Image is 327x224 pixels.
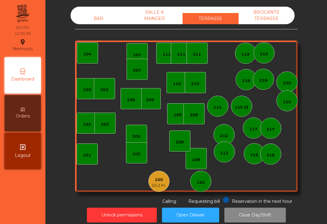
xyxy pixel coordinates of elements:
[191,81,199,87] div: 210
[16,25,29,30] div: [DATE]
[232,199,292,204] span: Reservation in the next hour
[183,13,239,24] div: TERRASSE
[71,13,127,24] div: BAR
[101,121,109,127] div: 202
[87,208,157,222] button: Unlock permissions
[283,80,291,86] div: 220
[83,51,91,57] div: 104
[162,199,176,204] span: Calling
[177,51,185,58] div: 211
[16,113,30,119] span: Orders
[213,104,222,110] div: 114
[19,38,26,46] i: location_on
[239,7,295,24] div: BROCANTE TERRASSE
[241,51,249,58] div: 119
[224,208,286,222] button: Close Day/Shift
[283,99,291,105] div: 120
[133,52,141,58] div: 107
[83,87,91,93] div: 103
[249,126,257,132] div: 117
[132,151,140,157] div: 105
[162,208,219,222] button: Open Drawer
[19,143,26,151] i: exit_to_app
[11,76,34,82] span: Dashboard
[235,104,248,110] div: 115 (I)
[15,152,31,159] span: Logout
[266,127,275,133] div: 217
[242,78,250,84] div: 118
[176,139,184,145] div: 208
[127,97,135,103] div: 106
[173,81,181,87] div: 110
[250,152,258,158] div: 116
[127,7,183,24] div: SALLE A MANGER
[133,68,141,74] div: 207
[83,121,91,127] div: 102
[266,152,275,158] div: 216
[163,51,171,58] div: 111
[188,199,220,204] span: Requesting bill
[151,183,166,189] div: 50.2 Fr.
[220,150,228,156] div: 112
[259,77,267,84] div: 218
[146,97,154,103] div: 206
[193,51,201,58] div: 311
[151,177,166,183] div: 100
[13,38,33,53] div: Nemours
[15,3,30,24] img: qpiato
[83,152,91,158] div: 101
[197,180,205,186] div: 150
[132,133,140,140] div: 205
[15,31,31,36] div: 12:05:30
[192,157,200,163] div: 108
[220,133,228,139] div: 212
[190,112,198,118] div: 209
[260,51,268,57] div: 219
[173,112,182,118] div: 109
[100,87,108,93] div: 203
